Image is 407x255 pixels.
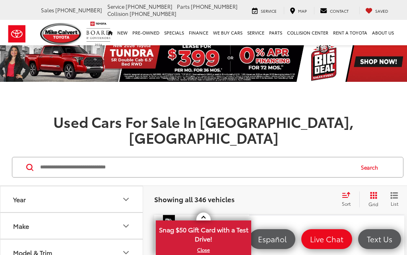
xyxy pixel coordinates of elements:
div: Year [121,195,131,204]
a: Live Chat [301,229,352,249]
span: [PHONE_NUMBER] [126,3,172,10]
div: Year [13,195,26,203]
button: MakeMake [0,213,143,239]
a: New [115,20,130,45]
a: Finance [186,20,211,45]
span: Sort [342,200,351,207]
a: Contact [314,7,355,14]
a: WE BUY CARS [211,20,245,45]
span: Service [107,3,124,10]
a: Pre-Owned [130,20,162,45]
span: Sales [41,6,54,14]
span: Map [298,8,307,14]
a: Home [105,20,115,45]
a: Service [246,7,283,14]
span: Showing all 346 vehicles [154,194,235,204]
a: Español [249,229,295,249]
a: About Us [370,20,396,45]
a: Parts [267,20,285,45]
a: Specials [162,20,186,45]
span: Saved [375,8,388,14]
span: [PHONE_NUMBER] [55,6,102,14]
button: Grid View [359,191,384,207]
a: Text Us [358,229,401,249]
a: Service [245,20,267,45]
span: Text Us [363,234,396,244]
a: Map [284,7,313,14]
a: Rent a Toyota [331,20,370,45]
span: Service [261,8,277,14]
button: List View [384,191,404,207]
span: Contact [330,8,349,14]
div: Make [121,221,131,231]
input: Search by Make, Model, or Keyword [39,158,353,177]
img: Mike Calvert Toyota [40,23,82,45]
span: [PHONE_NUMBER] [191,3,238,10]
span: [PHONE_NUMBER] [130,10,176,17]
span: Live Chat [306,234,347,244]
button: Select sort value [338,191,359,207]
button: Search [353,157,390,177]
span: Snag $50 Gift Card with a Test Drive! [157,221,250,245]
span: Collision [107,10,128,17]
span: Grid [368,201,378,207]
button: YearYear [0,186,143,212]
span: Español [254,234,291,244]
span: Parts [177,3,190,10]
img: Toyota [2,21,32,47]
a: My Saved Vehicles [359,7,394,14]
span: List [390,200,398,207]
a: Collision Center [285,20,331,45]
div: Make [13,222,29,230]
